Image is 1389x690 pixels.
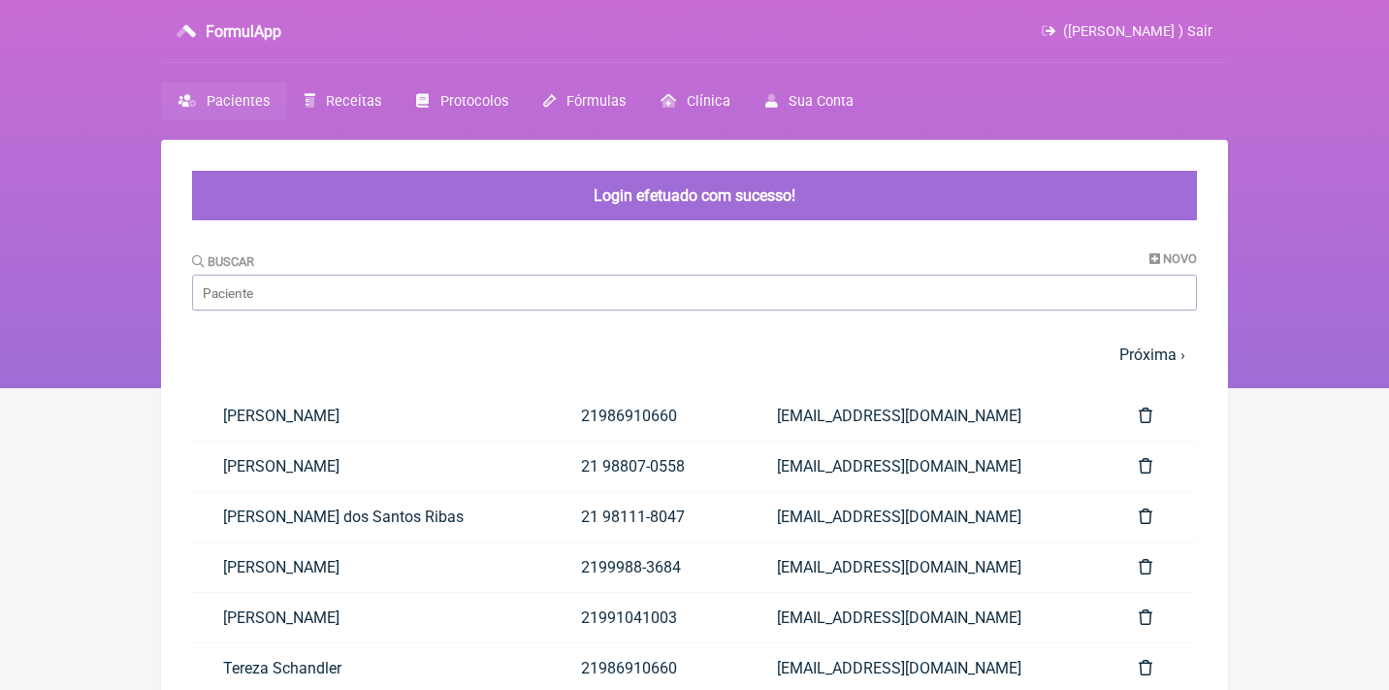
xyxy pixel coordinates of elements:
a: [EMAIL_ADDRESS][DOMAIN_NAME] [746,593,1108,642]
a: Próxima › [1119,345,1185,364]
a: [PERSON_NAME] [192,542,550,592]
a: Protocolos [399,82,525,120]
a: [PERSON_NAME] dos Santos Ribas [192,492,550,542]
span: Fórmulas [566,93,626,110]
a: ([PERSON_NAME] ) Sair [1042,23,1212,40]
a: Clínica [643,82,748,120]
a: [EMAIL_ADDRESS][DOMAIN_NAME] [746,391,1108,441]
span: Pacientes [207,93,270,110]
a: Pacientes [161,82,287,120]
a: 21 98111-8047 [550,492,746,542]
span: ([PERSON_NAME] ) Sair [1063,23,1212,40]
span: Receitas [326,93,381,110]
label: Buscar [192,254,254,269]
a: Receitas [287,82,399,120]
a: 21986910660 [550,391,746,441]
a: [PERSON_NAME] [192,391,550,441]
a: Novo [1149,251,1197,266]
span: Novo [1163,251,1197,266]
h3: FormulApp [206,22,281,41]
a: 21991041003 [550,593,746,642]
span: Protocolos [440,93,508,110]
a: [PERSON_NAME] [192,442,550,491]
a: [PERSON_NAME] [192,593,550,642]
nav: pager [192,334,1197,376]
span: Clínica [687,93,730,110]
div: Login efetuado com sucesso! [192,171,1197,220]
span: Sua Conta [789,93,854,110]
a: [EMAIL_ADDRESS][DOMAIN_NAME] [746,542,1108,592]
a: 21 98807-0558 [550,442,746,491]
a: Fórmulas [526,82,643,120]
a: Sua Conta [748,82,871,120]
input: Paciente [192,275,1197,311]
a: [EMAIL_ADDRESS][DOMAIN_NAME] [746,492,1108,542]
a: 2199988-3684 [550,542,746,592]
a: [EMAIL_ADDRESS][DOMAIN_NAME] [746,442,1108,491]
